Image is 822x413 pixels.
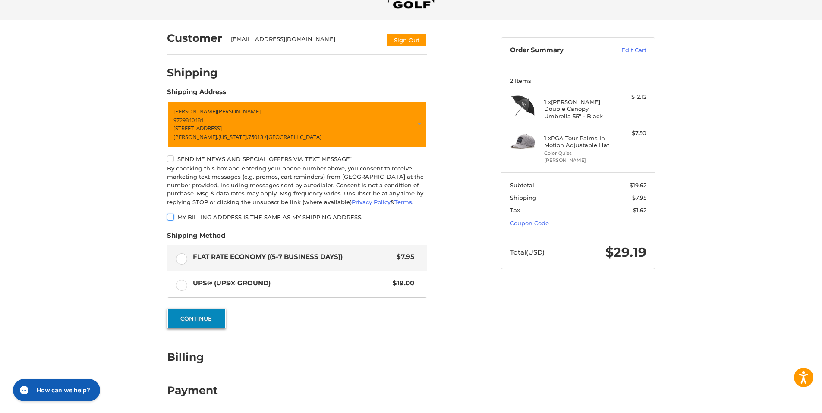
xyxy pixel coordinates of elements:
iframe: Gorgias live chat messenger [9,376,103,404]
span: Shipping [510,194,536,201]
label: Send me news and special offers via text message* [167,155,427,162]
div: By checking this box and entering your phone number above, you consent to receive marketing text ... [167,164,427,207]
span: 9729840481 [173,116,204,124]
span: UPS® (UPS® Ground) [193,278,389,288]
h3: 2 Items [510,77,646,84]
div: $12.12 [612,93,646,101]
legend: Shipping Method [167,231,225,245]
h2: Customer [167,32,222,45]
h2: Payment [167,384,218,397]
span: [PERSON_NAME] [173,107,217,115]
button: Sign Out [387,33,427,47]
div: $7.50 [612,129,646,138]
span: $1.62 [633,207,646,214]
a: Terms [394,199,412,205]
span: [PERSON_NAME], [173,133,218,141]
div: [EMAIL_ADDRESS][DOMAIN_NAME] [231,35,378,47]
span: [GEOGRAPHIC_DATA] [267,133,321,141]
span: Subtotal [510,182,534,189]
h2: Billing [167,350,217,364]
h4: 1 x [PERSON_NAME] Double Canopy Umbrella 56" - Black [544,98,610,120]
li: Color Quiet [PERSON_NAME] [544,150,610,164]
label: My billing address is the same as my shipping address. [167,214,427,221]
a: Privacy Policy [352,199,391,205]
span: [PERSON_NAME] [217,107,261,115]
span: Flat Rate Economy ((5-7 Business Days)) [193,252,393,262]
h3: Order Summary [510,46,603,55]
a: Coupon Code [510,220,549,227]
span: $29.19 [605,244,646,260]
span: $19.00 [388,278,414,288]
span: [US_STATE], [218,133,248,141]
h4: 1 x PGA Tour Palms In Motion Adjustable Hat [544,135,610,149]
span: $7.95 [632,194,646,201]
button: Continue [167,309,226,328]
legend: Shipping Address [167,87,226,101]
span: Tax [510,207,520,214]
span: 75013 / [248,133,267,141]
a: Edit Cart [603,46,646,55]
a: Enter or select a different address [167,101,427,148]
span: Total (USD) [510,248,545,256]
h2: Shipping [167,66,218,79]
span: $19.62 [630,182,646,189]
span: $7.95 [392,252,414,262]
span: [STREET_ADDRESS] [173,124,222,132]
